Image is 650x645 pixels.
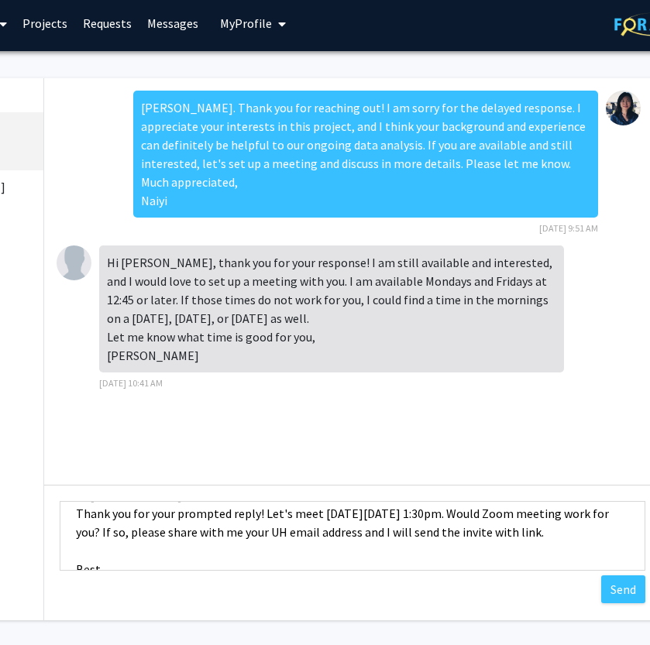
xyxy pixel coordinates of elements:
span: My Profile [220,15,272,31]
div: Hi [PERSON_NAME], thank you for your response! I am still available and interested, and I would l... [99,245,564,372]
img: Lily Beckerman [57,245,91,280]
span: [DATE] 10:41 AM [99,377,163,389]
button: Send [601,575,645,603]
textarea: Message [60,501,645,571]
span: [DATE] 9:51 AM [539,222,598,234]
iframe: Chat [12,575,66,633]
img: Naiyi Fincham [606,91,641,125]
div: [PERSON_NAME]. Thank you for reaching out! I am sorry for the delayed response. I appreciate your... [133,91,598,218]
